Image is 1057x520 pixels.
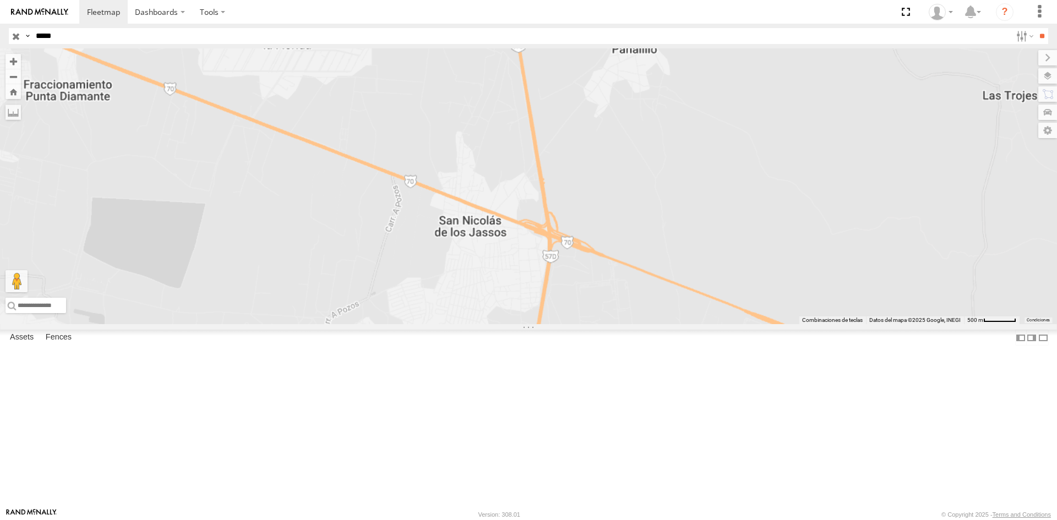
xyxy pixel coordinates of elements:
[6,105,21,120] label: Measure
[6,69,21,84] button: Zoom out
[802,316,863,324] button: Combinaciones de teclas
[478,511,520,518] div: Version: 308.01
[941,511,1051,518] div: © Copyright 2025 -
[996,3,1014,21] i: ?
[1026,330,1037,346] label: Dock Summary Table to the Right
[6,509,57,520] a: Visit our Website
[6,84,21,99] button: Zoom Home
[964,316,1020,324] button: Escala del mapa: 500 m por 56 píxeles
[869,317,961,323] span: Datos del mapa ©2025 Google, INEGI
[1038,330,1049,346] label: Hide Summary Table
[1015,330,1026,346] label: Dock Summary Table to the Left
[1027,318,1050,322] a: Condiciones (se abre en una nueva pestaña)
[6,54,21,69] button: Zoom in
[925,4,957,20] div: Sebastian Velez
[967,317,983,323] span: 500 m
[40,330,77,346] label: Fences
[1038,123,1057,138] label: Map Settings
[11,8,68,16] img: rand-logo.svg
[1012,28,1036,44] label: Search Filter Options
[6,270,28,292] button: Arrastra el hombrecito naranja al mapa para abrir Street View
[23,28,32,44] label: Search Query
[4,330,39,346] label: Assets
[993,511,1051,518] a: Terms and Conditions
